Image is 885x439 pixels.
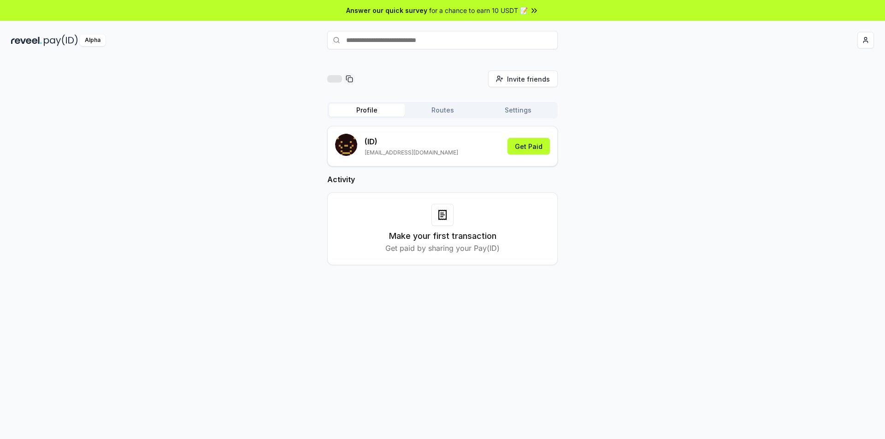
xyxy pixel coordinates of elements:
[429,6,528,15] span: for a chance to earn 10 USDT 📝
[80,35,106,46] div: Alpha
[389,230,496,243] h3: Make your first transaction
[365,136,458,147] p: (ID)
[44,35,78,46] img: pay_id
[329,104,405,117] button: Profile
[405,104,480,117] button: Routes
[507,138,550,154] button: Get Paid
[11,35,42,46] img: reveel_dark
[346,6,427,15] span: Answer our quick survey
[480,104,556,117] button: Settings
[488,71,558,87] button: Invite friends
[507,74,550,84] span: Invite friends
[365,149,458,156] p: [EMAIL_ADDRESS][DOMAIN_NAME]
[385,243,500,254] p: Get paid by sharing your Pay(ID)
[327,174,558,185] h2: Activity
